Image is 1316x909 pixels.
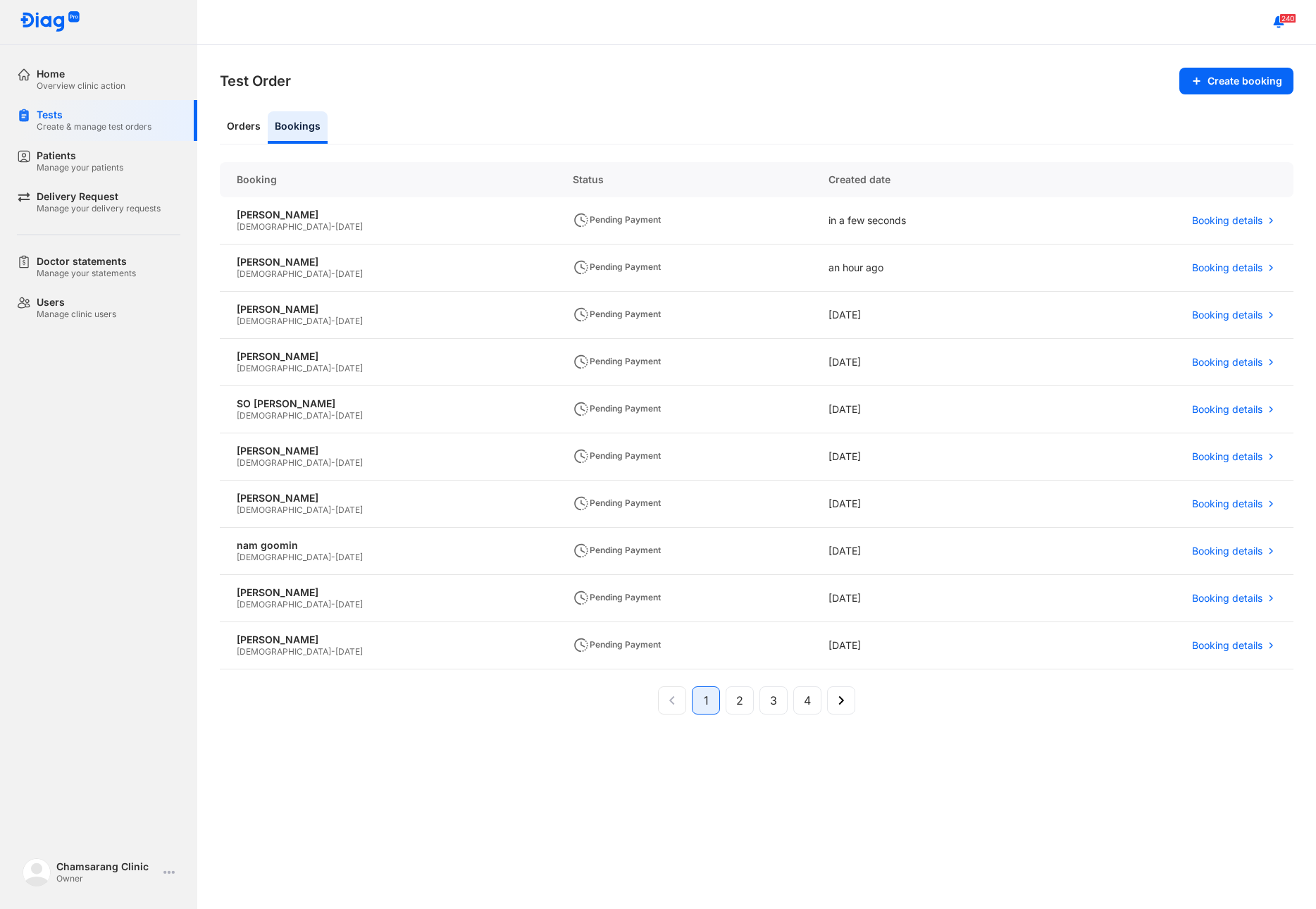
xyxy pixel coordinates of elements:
[812,162,1045,197] div: Created date
[237,397,539,410] div: SO [PERSON_NAME]
[335,363,363,373] span: [DATE]
[1192,214,1262,227] span: Booking details
[335,457,363,468] span: [DATE]
[726,686,754,715] button: 2
[770,692,777,709] span: 3
[335,599,363,610] span: [DATE]
[573,403,661,414] span: Pending Payment
[237,505,331,515] span: [DEMOGRAPHIC_DATA]
[331,646,335,657] span: -
[37,203,161,214] div: Manage your delivery requests
[335,316,363,326] span: [DATE]
[335,268,363,279] span: [DATE]
[793,686,821,715] button: 4
[331,552,335,562] span: -
[1192,639,1262,652] span: Booking details
[331,316,335,326] span: -
[812,433,1045,481] div: [DATE]
[1192,309,1262,321] span: Booking details
[237,586,539,599] div: [PERSON_NAME]
[573,261,661,272] span: Pending Payment
[37,255,136,268] div: Doctor statements
[1192,450,1262,463] span: Booking details
[1192,261,1262,274] span: Booking details
[331,221,335,232] span: -
[268,111,328,144] div: Bookings
[237,303,539,316] div: [PERSON_NAME]
[20,11,80,33] img: logo
[237,539,539,552] div: nam goomin
[37,309,116,320] div: Manage clinic users
[556,162,812,197] div: Status
[237,316,331,326] span: [DEMOGRAPHIC_DATA]
[331,457,335,468] span: -
[573,545,661,555] span: Pending Payment
[335,552,363,562] span: [DATE]
[573,450,661,461] span: Pending Payment
[37,109,151,121] div: Tests
[1192,497,1262,510] span: Booking details
[220,111,268,144] div: Orders
[1279,13,1296,23] span: 240
[237,256,539,268] div: [PERSON_NAME]
[812,386,1045,433] div: [DATE]
[812,528,1045,575] div: [DATE]
[331,268,335,279] span: -
[812,245,1045,292] div: an hour ago
[812,575,1045,622] div: [DATE]
[1192,403,1262,416] span: Booking details
[37,190,161,203] div: Delivery Request
[331,599,335,610] span: -
[1192,356,1262,369] span: Booking details
[37,162,123,173] div: Manage your patients
[237,646,331,657] span: [DEMOGRAPHIC_DATA]
[335,646,363,657] span: [DATE]
[812,622,1045,669] div: [DATE]
[573,497,661,508] span: Pending Payment
[37,121,151,132] div: Create & manage test orders
[573,639,661,650] span: Pending Payment
[692,686,720,715] button: 1
[56,873,158,884] div: Owner
[736,692,743,709] span: 2
[23,858,51,886] img: logo
[237,492,539,505] div: [PERSON_NAME]
[573,214,661,225] span: Pending Payment
[220,71,291,91] h3: Test Order
[331,410,335,421] span: -
[812,339,1045,386] div: [DATE]
[37,149,123,162] div: Patients
[335,410,363,421] span: [DATE]
[812,292,1045,339] div: [DATE]
[335,221,363,232] span: [DATE]
[759,686,788,715] button: 3
[804,692,811,709] span: 4
[37,68,125,80] div: Home
[704,692,709,709] span: 1
[237,221,331,232] span: [DEMOGRAPHIC_DATA]
[237,552,331,562] span: [DEMOGRAPHIC_DATA]
[1192,545,1262,557] span: Booking details
[331,505,335,515] span: -
[812,481,1045,528] div: [DATE]
[237,268,331,279] span: [DEMOGRAPHIC_DATA]
[237,445,539,457] div: [PERSON_NAME]
[573,309,661,319] span: Pending Payment
[56,860,158,873] div: Chamsarang Clinic
[237,599,331,610] span: [DEMOGRAPHIC_DATA]
[237,209,539,221] div: [PERSON_NAME]
[237,350,539,363] div: [PERSON_NAME]
[335,505,363,515] span: [DATE]
[237,633,539,646] div: [PERSON_NAME]
[1192,592,1262,605] span: Booking details
[220,162,556,197] div: Booking
[1179,68,1293,94] button: Create booking
[237,410,331,421] span: [DEMOGRAPHIC_DATA]
[37,296,116,309] div: Users
[37,268,136,279] div: Manage your statements
[331,363,335,373] span: -
[37,80,125,92] div: Overview clinic action
[812,197,1045,245] div: in a few seconds
[237,363,331,373] span: [DEMOGRAPHIC_DATA]
[573,592,661,602] span: Pending Payment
